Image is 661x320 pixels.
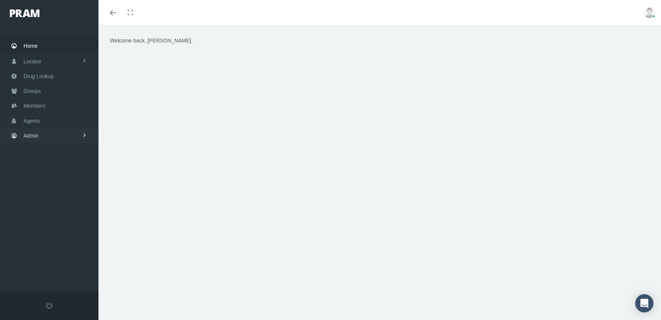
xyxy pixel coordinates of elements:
[23,84,41,98] span: Groups
[23,39,38,53] span: Home
[23,99,45,113] span: Members
[644,7,655,18] img: user-placeholder.jpg
[110,38,192,44] span: Welcome back, [PERSON_NAME].
[23,69,54,83] span: Drug Lookup
[23,54,41,69] span: Locator
[23,114,40,128] span: Agents
[23,129,39,143] span: Admin
[635,294,653,312] div: Open Intercom Messenger
[10,9,39,17] img: PRAM_20_x_78.png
